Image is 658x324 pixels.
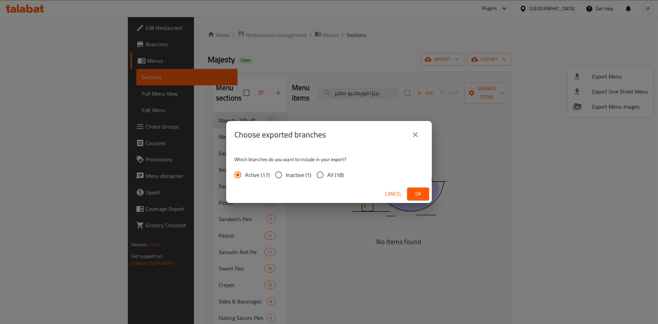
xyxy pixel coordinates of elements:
button: Ok [407,188,429,200]
h2: Choose exported branches [234,129,326,140]
span: Ok [413,190,424,198]
button: close [407,127,424,143]
span: Inactive (1) [286,171,311,179]
span: Active (17) [245,171,270,179]
p: Which branches do you want to include in your export? [234,156,424,163]
span: Cancel [385,190,402,198]
button: Cancel [382,188,404,200]
span: All (18) [327,171,344,179]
